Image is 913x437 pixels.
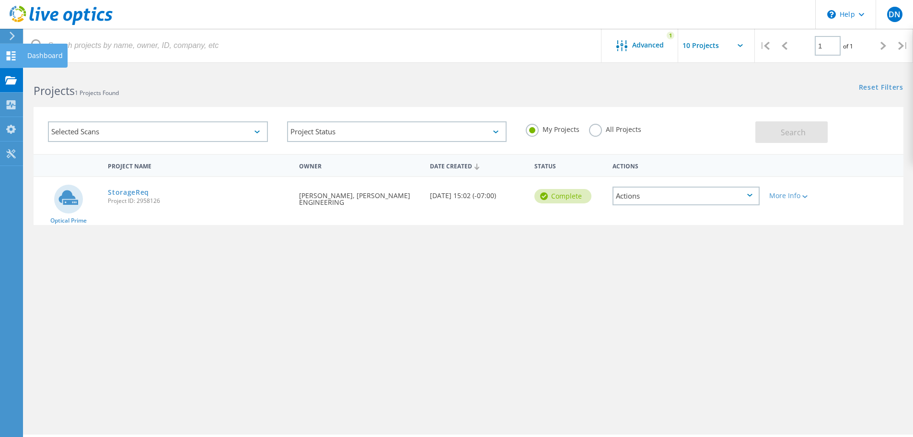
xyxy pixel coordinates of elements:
div: Dashboard [27,52,63,59]
span: 1 Projects Found [75,89,119,97]
span: Advanced [632,42,664,48]
div: Actions [613,187,760,205]
div: [PERSON_NAME], [PERSON_NAME] ENGINEERING [294,177,425,215]
span: Project ID: 2958126 [108,198,289,204]
div: Status [530,156,608,174]
div: Actions [608,156,764,174]
div: [DATE] 15:02 (-07:00) [425,177,530,209]
div: Complete [534,189,591,203]
div: Date Created [425,156,530,175]
label: All Projects [589,124,641,133]
span: Search [781,127,806,138]
div: | [755,29,774,63]
svg: \n [827,10,836,19]
b: Projects [34,83,75,98]
div: | [893,29,913,63]
span: DN [889,11,901,18]
span: Optical Prime [50,218,87,224]
a: StorageReq [108,189,149,196]
label: My Projects [526,124,579,133]
div: More Info [769,192,829,199]
button: Search [755,121,828,143]
a: Live Optics Dashboard [10,20,113,27]
div: Owner [294,156,425,174]
div: Project Status [287,121,507,142]
a: Reset Filters [859,84,903,92]
span: of 1 [843,42,853,50]
div: Selected Scans [48,121,268,142]
div: Project Name [103,156,294,174]
input: Search projects by name, owner, ID, company, etc [24,29,602,62]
